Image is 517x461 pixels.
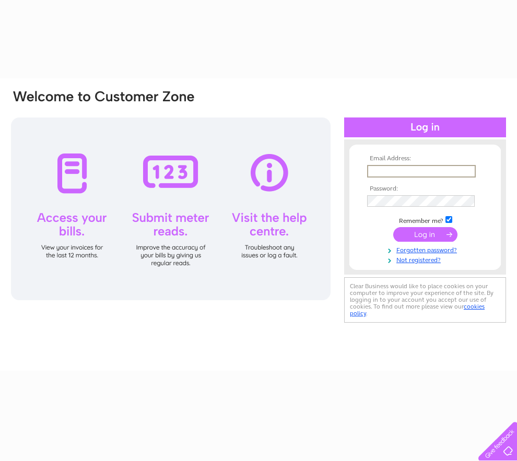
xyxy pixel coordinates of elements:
input: Submit [393,227,457,242]
td: Remember me? [365,215,486,225]
div: Clear Business would like to place cookies on your computer to improve your experience of the sit... [344,277,506,323]
th: Email Address: [365,155,486,162]
a: Forgotten password? [367,244,486,254]
a: cookies policy [350,303,485,317]
th: Password: [365,185,486,193]
a: Not registered? [367,254,486,264]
